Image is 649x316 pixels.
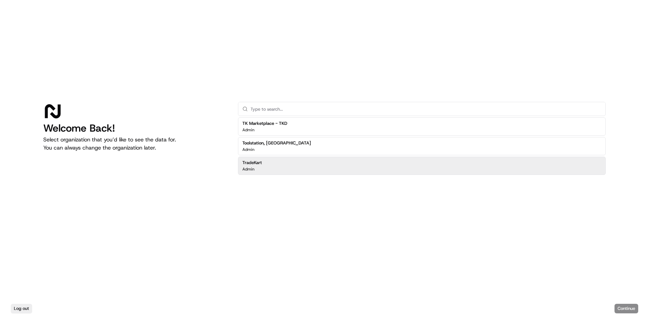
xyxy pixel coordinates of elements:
[250,102,601,116] input: Type to search...
[242,166,255,172] p: Admin
[242,140,311,146] h2: Toolstation, [GEOGRAPHIC_DATA]
[238,116,606,176] div: Suggestions
[242,160,262,166] h2: TradeKart
[242,120,287,127] h2: TK Marketplace - TKD
[242,127,255,133] p: Admin
[43,136,227,152] p: Select organization that you’d like to see the data for. You can always change the organization l...
[11,304,32,313] button: Log out
[43,122,227,134] h1: Welcome Back!
[242,147,255,152] p: Admin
